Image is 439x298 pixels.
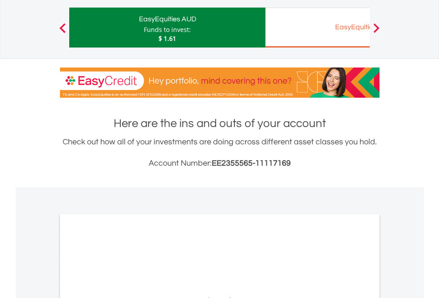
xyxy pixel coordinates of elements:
[60,115,380,131] h1: Here are the ins and outs of your account
[368,28,385,36] button: Next
[60,157,380,170] h3: Account Number:
[158,34,176,43] span: $ 1.61
[60,68,380,98] img: EasyCredit Promotion Banner
[212,159,291,167] span: EE2355565-11117169
[144,25,191,34] div: Funds to invest:
[60,136,380,170] div: Check out how all of your investments are doing across different asset classes you hold.
[75,13,260,25] div: EasyEquities AUD
[54,28,71,36] button: Previous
